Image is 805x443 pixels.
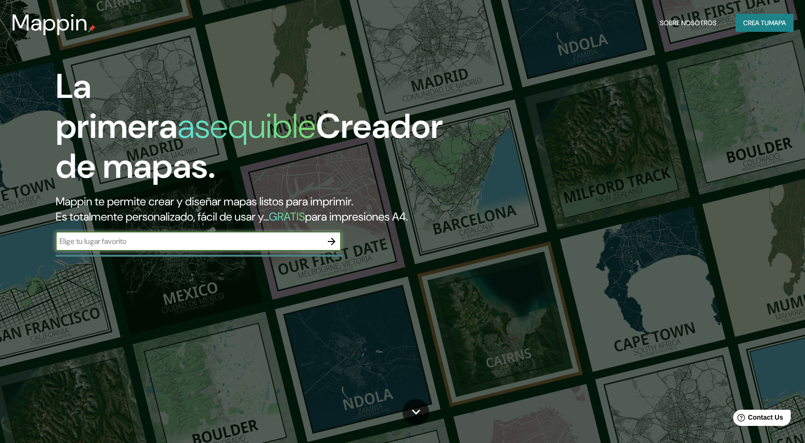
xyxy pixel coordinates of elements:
[743,19,769,27] font: Crea tu
[660,19,717,27] font: Sobre nosotros
[11,8,88,38] font: Mappin
[769,19,786,27] font: mapa
[56,104,443,188] font: Creador de mapas.
[656,14,720,32] button: Sobre nosotros
[56,236,322,247] input: Elige tu lugar favorito
[305,209,408,224] font: para impresiones A4.
[56,194,353,209] font: Mappin te permite crear y diseñar mapas listos para imprimir.
[56,64,177,148] font: La primera
[88,25,96,32] img: pin de mapeo
[269,209,305,224] font: GRATIS
[56,209,269,224] font: Es totalmente personalizado, fácil de usar y...
[736,14,794,32] button: Crea tumapa
[177,104,316,148] font: asequible
[720,406,795,433] iframe: Help widget launcher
